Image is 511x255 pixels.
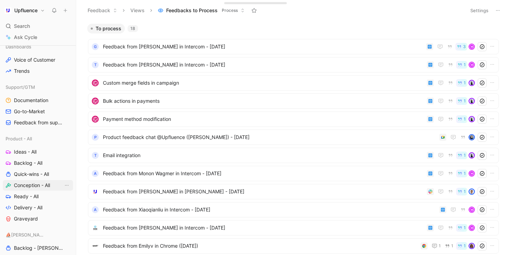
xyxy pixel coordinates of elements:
div: 18 [128,25,138,32]
img: avatar [469,135,474,140]
a: Delivery - All [3,202,73,213]
a: AFeedback from Xiaoqianliu in Intercom - [DATE]M [88,202,499,217]
span: Ready - All [14,193,39,200]
div: Product - All [3,133,73,144]
a: Quick-wins - All [3,169,73,179]
div: M [469,62,474,67]
span: Product - All [6,135,32,142]
div: Support/GTMDocumentationGo-to-MarketFeedback from support [3,82,73,128]
a: TEmail integration1avatar [88,148,499,163]
img: logo [92,242,99,249]
button: 1 [456,115,467,123]
a: logoFeedback from Emilyv in Chrome ([DATE])111avatar [88,238,499,254]
div: Search [3,21,73,31]
span: Feedback from Monon Wagmer in Intercom - [DATE] [103,169,424,178]
span: Feedback from [PERSON_NAME] in Intercom - [DATE] [103,61,424,69]
button: Feedback [84,5,120,16]
span: Process [222,7,238,14]
span: Delivery - All [14,204,42,211]
span: Documentation [14,97,48,104]
button: 3 [455,43,467,51]
span: 1 [464,117,466,121]
img: avatar [469,189,474,194]
a: logoFeedback from [PERSON_NAME] in Intercom - [DATE]1M [88,220,499,235]
a: Trends [3,66,73,76]
span: Feedback from Xiaoqianliu in Intercom - [DATE] [103,206,437,214]
span: Dashboards [6,43,31,50]
span: 3 [463,45,466,49]
button: View actions [63,182,70,189]
button: 1 [456,242,467,250]
div: T [92,61,99,68]
a: logoFeedback from [PERSON_NAME] in [PERSON_NAME] - [DATE]1avatar [88,184,499,199]
span: ⛵️[PERSON_NAME] [6,231,45,238]
img: logo [92,116,99,123]
div: DashboardsVoice of CustomerTrends [3,41,73,76]
a: PProduct feedback chat @Upfluence ([PERSON_NAME]) - [DATE]avatar [88,130,499,145]
a: Backlog - All [3,158,73,168]
div: M [469,225,474,230]
span: Custom merge fields in campaign [103,79,424,87]
div: A [92,206,99,213]
span: Feedback from [PERSON_NAME] in Intercom - [DATE] [103,42,423,51]
a: Voice of Customer [3,55,73,65]
span: Graveyard [14,215,38,222]
span: 1 [464,153,466,157]
div: Support/GTM [3,82,73,92]
img: avatar [469,244,474,248]
img: logo [92,98,99,105]
span: Email integration [103,151,424,160]
button: 1 [456,152,467,159]
span: Feedback from [PERSON_NAME] in Intercom - [DATE] [103,224,424,232]
button: Feedbacks to ProcessProcess [155,5,248,16]
button: 1 [456,61,467,69]
a: Backlog - [PERSON_NAME] [3,243,73,253]
span: 1 [464,190,466,194]
span: Backlog - All [14,160,42,167]
span: 1 [464,171,466,176]
img: Upfluence [5,7,11,14]
span: 1 [464,244,466,248]
button: Settings [467,6,492,15]
span: 1 [439,244,441,248]
span: Feedback from [PERSON_NAME] in [PERSON_NAME] - [DATE] [103,187,424,196]
span: Ask Cycle [14,33,37,41]
img: logo [92,188,99,195]
a: AFeedback from Monon Wagmer in Intercom - [DATE]1M [88,166,499,181]
span: Feedback from support [14,119,64,126]
div: M [469,171,474,176]
h1: Upfluence [14,7,38,14]
button: 1 [444,242,455,250]
div: M [469,207,474,212]
button: 1 [456,224,467,232]
span: Trends [14,68,30,75]
a: Graveyard [3,214,73,224]
span: Search [14,22,30,30]
div: ⛵️[PERSON_NAME] [3,230,73,240]
div: A [92,170,99,177]
button: 1 [456,97,467,105]
span: 1 [464,226,466,230]
img: avatar [469,99,474,103]
div: T [92,152,99,159]
div: P [92,134,99,141]
span: 1 [464,99,466,103]
button: 1 [456,79,467,87]
span: 1 [464,81,466,85]
img: logo [92,224,99,231]
div: Dashboards [3,41,73,52]
a: GFeedback from [PERSON_NAME] in Intercom - [DATE]3M [88,39,499,54]
span: Go-to-Market [14,108,45,115]
a: Conception - AllView actions [3,180,73,191]
a: Ideas - All [3,147,73,157]
div: Product - AllIdeas - AllBacklog - AllQuick-wins - AllConception - AllView actionsReady - AllDeliv... [3,133,73,224]
button: Views [127,5,148,16]
span: 1 [451,244,453,248]
button: To process [87,24,125,33]
button: UpfluenceUpfluence [3,6,47,15]
span: Conception - All [14,182,50,189]
span: 1 [464,63,466,67]
img: avatar [469,153,474,158]
span: Backlog - [PERSON_NAME] [14,245,65,252]
span: Payment method modification [103,115,424,123]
